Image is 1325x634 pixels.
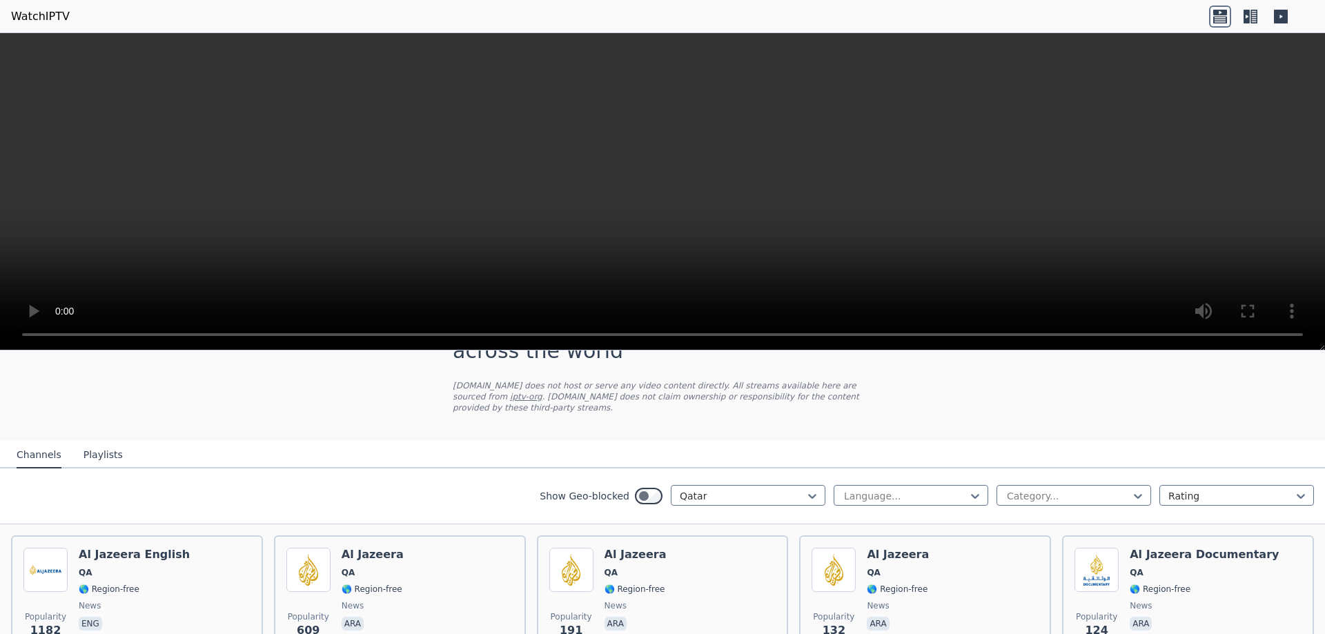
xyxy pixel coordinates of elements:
span: Popularity [288,611,329,622]
h6: Al Jazeera [605,548,667,562]
button: Channels [17,442,61,468]
h6: Al Jazeera English [79,548,190,562]
span: Popularity [1076,611,1117,622]
h6: Al Jazeera [867,548,929,562]
span: Popularity [551,611,592,622]
h6: Al Jazeera Documentary [1130,548,1279,562]
span: 🌎 Region-free [605,584,665,595]
p: ara [867,617,889,631]
p: eng [79,617,102,631]
button: Playlists [84,442,123,468]
img: Al Jazeera [812,548,856,592]
span: QA [605,567,618,578]
span: news [79,600,101,611]
span: news [867,600,889,611]
span: Popularity [25,611,66,622]
h6: Al Jazeera [342,548,404,562]
span: 🌎 Region-free [79,584,139,595]
img: Al Jazeera Documentary [1074,548,1119,592]
span: QA [867,567,881,578]
span: QA [1130,567,1144,578]
p: ara [1130,617,1152,631]
span: 🌎 Region-free [867,584,927,595]
span: Popularity [813,611,854,622]
span: 🌎 Region-free [1130,584,1190,595]
span: 🌎 Region-free [342,584,402,595]
span: QA [79,567,92,578]
span: QA [342,567,355,578]
p: [DOMAIN_NAME] does not host or serve any video content directly. All streams available here are s... [453,380,872,413]
img: Al Jazeera [549,548,593,592]
a: WatchIPTV [11,8,70,25]
span: news [342,600,364,611]
img: Al Jazeera [286,548,331,592]
img: Al Jazeera English [23,548,68,592]
label: Show Geo-blocked [540,489,629,503]
span: news [1130,600,1152,611]
a: iptv-org [510,392,542,402]
p: ara [342,617,364,631]
span: news [605,600,627,611]
p: ara [605,617,627,631]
